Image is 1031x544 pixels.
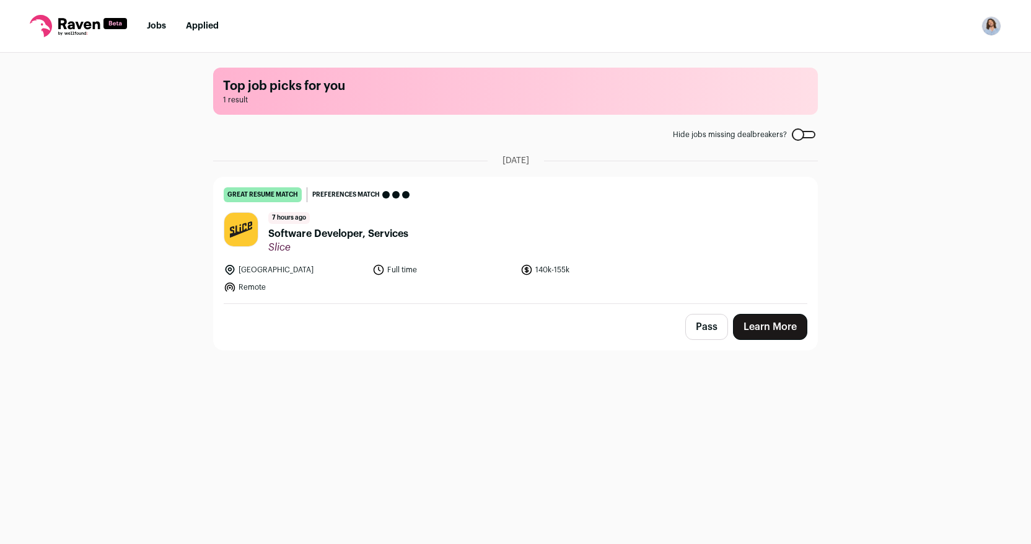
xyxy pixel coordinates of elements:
[186,22,219,30] a: Applied
[223,78,808,95] h1: Top job picks for you
[981,16,1001,36] button: Open dropdown
[981,16,1001,36] img: 6882900-medium_jpg
[733,314,807,340] a: Learn More
[147,22,166,30] a: Jobs
[224,281,365,293] li: Remote
[502,154,529,167] span: [DATE]
[224,187,302,202] div: great resume match
[685,314,728,340] button: Pass
[268,241,408,254] span: Slice
[372,264,514,276] li: Full time
[312,189,380,201] span: Preferences match
[268,212,310,224] span: 7 hours ago
[224,213,258,246] img: c56d4ac484f4dd3833848246baa43ee445e6f6a03dd74c32d894112e9f45255c.png
[268,226,408,241] span: Software Developer, Services
[223,95,808,105] span: 1 result
[224,264,365,276] li: [GEOGRAPHIC_DATA]
[673,130,787,140] span: Hide jobs missing dealbreakers?
[520,264,662,276] li: 140k-155k
[214,177,817,303] a: great resume match Preferences match 7 hours ago Software Developer, Services Slice [GEOGRAPHIC_D...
